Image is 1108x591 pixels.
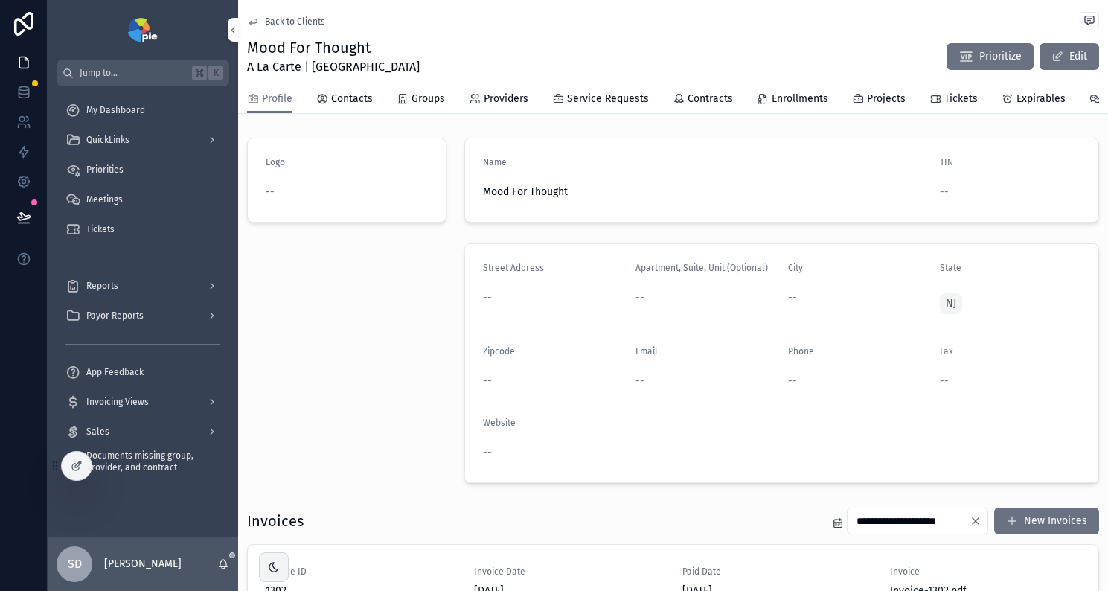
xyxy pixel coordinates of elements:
[772,92,828,106] span: Enrollments
[57,156,229,183] a: Priorities
[788,290,797,305] span: --
[940,346,953,357] span: Fax
[210,67,222,79] span: K
[57,216,229,243] a: Tickets
[86,310,144,322] span: Payor Reports
[86,164,124,176] span: Priorities
[266,566,456,578] span: Invoice ID
[247,511,304,531] h1: Invoices
[483,445,492,460] span: --
[86,223,115,235] span: Tickets
[940,263,961,273] span: State
[57,448,229,475] a: Documents missing group, provider, and contract
[483,263,544,273] span: Street Address
[331,92,373,106] span: Contacts
[688,92,733,106] span: Contracts
[483,157,507,167] span: Name
[86,134,129,146] span: QuickLinks
[48,86,238,494] div: scrollable content
[57,302,229,329] a: Payor Reports
[397,86,445,115] a: Groups
[1040,43,1099,70] button: Edit
[266,157,285,167] span: Logo
[247,58,420,76] span: A La Carte | [GEOGRAPHIC_DATA]
[940,374,949,389] span: --
[940,293,962,314] a: NJ
[412,92,445,106] span: Groups
[940,185,949,199] span: --
[57,272,229,299] a: Reports
[68,555,82,573] span: SD
[57,359,229,386] a: App Feedback
[673,86,733,115] a: Contracts
[262,92,292,106] span: Profile
[979,49,1022,64] span: Prioritize
[635,346,658,357] span: Email
[788,374,797,389] span: --
[247,16,325,28] a: Back to Clients
[682,566,873,578] span: Paid Date
[483,185,928,199] span: Mood For Thought
[757,86,828,115] a: Enrollments
[944,92,978,106] span: Tickets
[104,557,182,572] p: [PERSON_NAME]
[929,86,978,115] a: Tickets
[788,263,803,273] span: City
[946,296,956,311] span: NJ
[247,37,420,58] h1: Mood For Thought
[1016,92,1066,106] span: Expirables
[86,194,123,205] span: Meetings
[1002,86,1066,115] a: Expirables
[483,290,492,305] span: --
[994,508,1099,534] button: New Invoices
[80,67,186,79] span: Jump to...
[947,43,1034,70] button: Prioritize
[128,18,157,42] img: App logo
[86,280,118,292] span: Reports
[57,418,229,445] a: Sales
[484,92,528,106] span: Providers
[265,16,325,28] span: Back to Clients
[483,374,492,389] span: --
[57,60,229,86] button: Jump to...K
[86,450,214,473] span: Documents missing group, provider, and contract
[57,97,229,124] a: My Dashboard
[483,418,516,428] span: Website
[567,92,649,106] span: Service Requests
[57,186,229,213] a: Meetings
[635,290,644,305] span: --
[57,389,229,415] a: Invoicing Views
[788,346,814,357] span: Phone
[316,86,373,115] a: Contacts
[86,366,144,378] span: App Feedback
[86,426,109,438] span: Sales
[469,86,528,115] a: Providers
[852,86,906,115] a: Projects
[86,396,149,408] span: Invoicing Views
[635,263,768,273] span: Apartment, Suite, Unit (Optional)
[266,185,275,199] span: --
[890,566,1080,578] span: Invoice
[867,92,906,106] span: Projects
[552,86,649,115] a: Service Requests
[57,127,229,153] a: QuickLinks
[635,374,644,389] span: --
[247,86,292,114] a: Profile
[970,515,987,527] button: Clear
[940,157,953,167] span: TIN
[474,566,665,578] span: Invoice Date
[483,346,515,357] span: Zipcode
[86,104,145,116] span: My Dashboard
